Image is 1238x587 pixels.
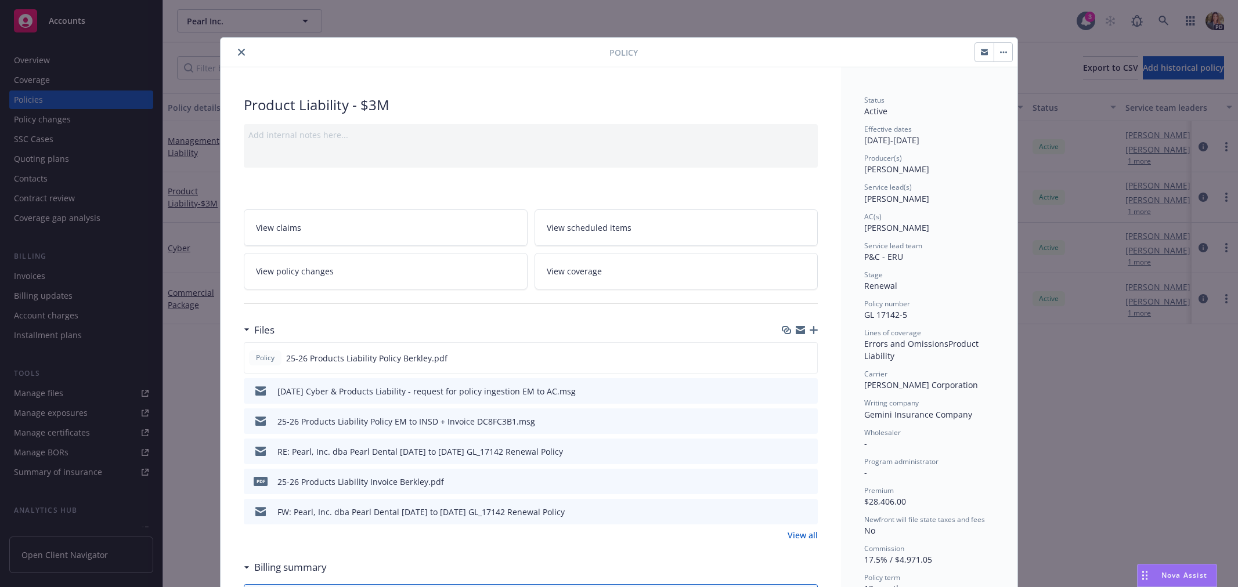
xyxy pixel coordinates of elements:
span: Carrier [864,369,887,379]
span: Service lead team [864,241,922,251]
span: Status [864,95,885,105]
button: close [234,45,248,59]
span: Product Liability [864,338,981,361]
button: preview file [803,445,813,458]
span: Policy [609,46,638,59]
span: Renewal [864,280,897,291]
a: View coverage [535,253,818,289]
div: 25-26 Products Liability Policy EM to INSD + Invoice DC8FC3B1.msg [277,415,535,427]
h3: Billing summary [254,560,327,575]
span: No [864,525,875,536]
span: Stage [864,270,883,280]
button: preview file [803,506,813,518]
button: preview file [803,476,813,488]
div: Add internal notes here... [248,129,813,141]
span: P&C - ERU [864,251,903,262]
button: download file [784,415,793,427]
button: preview file [802,352,813,364]
span: Gemini Insurance Company [864,409,972,420]
div: Files [244,323,275,338]
span: Policy term [864,572,900,582]
span: View claims [256,222,301,234]
button: preview file [803,385,813,397]
span: 17.5% / $4,971.05 [864,554,932,565]
div: FW: Pearl, Inc. dba Pearl Dental [DATE] to [DATE] GL_17142 Renewal Policy [277,506,565,518]
span: Premium [864,485,894,495]
div: Billing summary [244,560,327,575]
span: Wholesaler [864,427,901,437]
span: - [864,438,867,449]
span: GL 17142-5 [864,309,907,320]
span: AC(s) [864,212,882,222]
span: $28,406.00 [864,496,906,507]
span: Program administrator [864,456,939,466]
span: 25-26 Products Liability Policy Berkley.pdf [286,352,447,364]
span: Commission [864,543,904,553]
span: Policy number [864,299,910,309]
h3: Files [254,323,275,338]
div: [DATE] - [DATE] [864,124,994,146]
span: Newfront will file state taxes and fees [864,514,985,524]
span: [PERSON_NAME] Corporation [864,379,978,390]
a: View policy changes [244,253,528,289]
span: Policy [254,353,277,363]
div: 25-26 Products Liability Invoice Berkley.pdf [277,476,444,488]
span: View scheduled items [547,222,631,234]
a: View claims [244,209,528,246]
span: pdf [254,477,268,485]
div: [DATE] Cyber & Products Liability - request for policy ingestion EM to AC.msg [277,385,576,397]
button: download file [784,352,793,364]
div: RE: Pearl, Inc. dba Pearl Dental [DATE] to [DATE] GL_17142 Renewal Policy [277,445,563,458]
button: Nova Assist [1137,564,1217,587]
button: preview file [803,415,813,427]
span: [PERSON_NAME] [864,193,929,204]
span: [PERSON_NAME] [864,164,929,175]
span: Effective dates [864,124,912,134]
button: download file [784,506,793,518]
button: download file [784,385,793,397]
span: Errors and Omissions [864,338,948,349]
span: - [864,467,867,478]
span: Producer(s) [864,153,902,163]
span: Service lead(s) [864,182,912,192]
span: Writing company [864,398,919,408]
a: View scheduled items [535,209,818,246]
div: Drag to move [1138,564,1152,586]
button: download file [784,445,793,458]
button: download file [784,476,793,488]
span: Active [864,106,887,117]
span: View coverage [547,265,602,277]
span: Nova Assist [1161,570,1207,580]
span: Lines of coverage [864,328,921,338]
span: [PERSON_NAME] [864,222,929,233]
div: Product Liability - $3M [244,95,818,115]
span: View policy changes [256,265,334,277]
a: View all [788,529,818,541]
